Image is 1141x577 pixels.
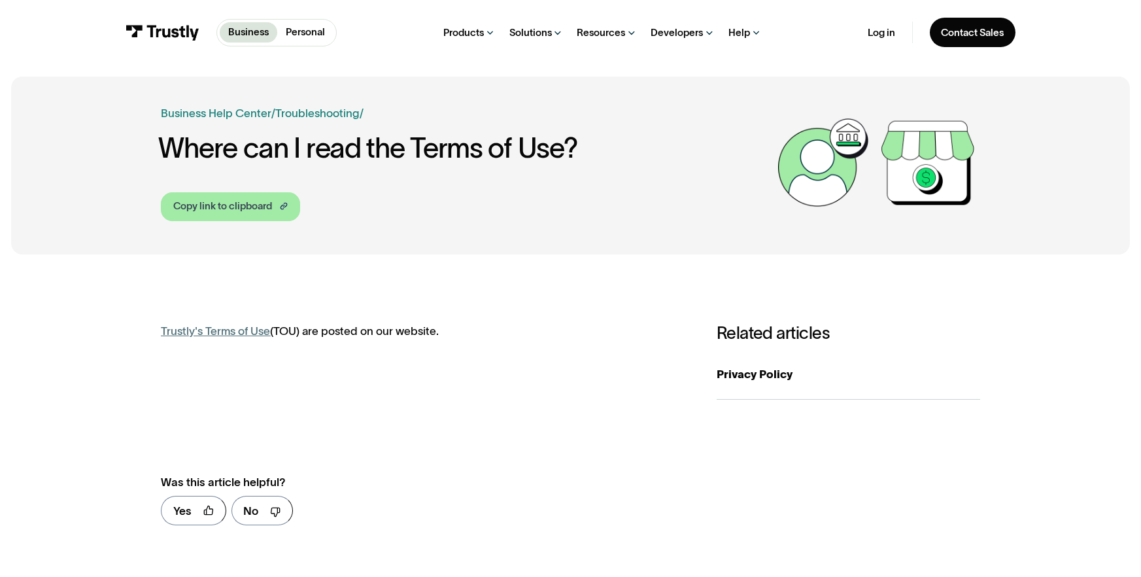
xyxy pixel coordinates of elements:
[651,26,703,39] div: Developers
[161,323,688,340] div: (TOU) are posted on our website.
[173,199,272,214] div: Copy link to clipboard
[158,133,770,164] h1: Where can I read the Terms of Use?
[161,324,270,337] a: Trustly's Terms of Use
[717,366,980,383] div: Privacy Policy
[717,349,980,400] a: Privacy Policy
[231,496,293,525] a: No
[717,323,980,343] h3: Related articles
[228,25,269,40] p: Business
[930,18,1015,48] a: Contact Sales
[243,502,258,519] div: No
[443,26,484,39] div: Products
[577,26,625,39] div: Resources
[728,26,750,39] div: Help
[220,22,277,43] a: Business
[161,105,271,122] a: Business Help Center
[286,25,325,40] p: Personal
[126,25,199,41] img: Trustly Logo
[941,26,1004,39] div: Contact Sales
[868,26,895,39] a: Log in
[275,107,360,119] a: Troubleshooting
[360,105,364,122] div: /
[161,496,226,525] a: Yes
[277,22,333,43] a: Personal
[509,26,552,39] div: Solutions
[271,105,275,122] div: /
[173,502,192,519] div: Yes
[161,474,658,491] div: Was this article helpful?
[161,192,299,221] a: Copy link to clipboard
